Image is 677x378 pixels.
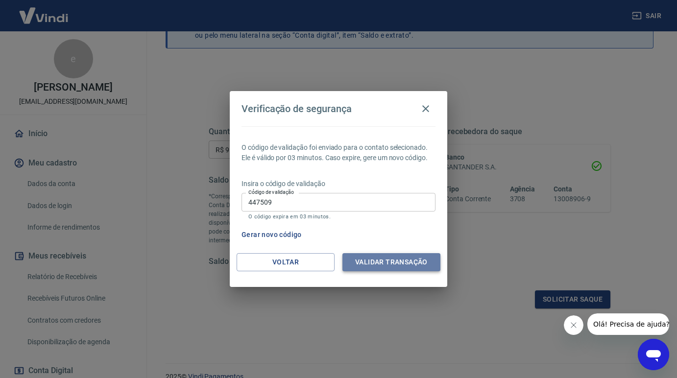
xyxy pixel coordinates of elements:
p: O código expira em 03 minutos. [248,213,429,220]
p: O código de validação foi enviado para o contato selecionado. Ele é válido por 03 minutos. Caso e... [242,142,435,163]
label: Código de validação [248,189,294,196]
iframe: Button to launch messaging window [638,339,669,370]
h4: Verificação de segurança [242,103,352,115]
button: Validar transação [342,253,440,271]
iframe: Close message [564,315,583,335]
button: Voltar [237,253,335,271]
button: Gerar novo código [238,226,306,244]
p: Insira o código de validação [242,179,435,189]
iframe: Message from company [587,313,669,335]
span: Olá! Precisa de ajuda? [6,7,82,15]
